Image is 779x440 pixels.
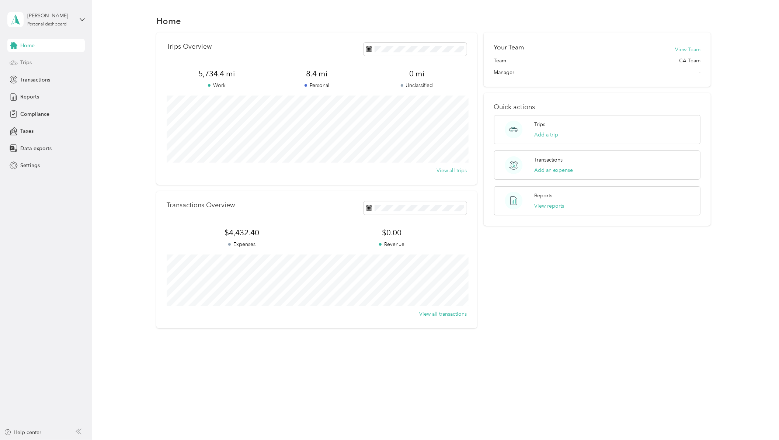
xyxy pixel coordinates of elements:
span: Taxes [20,127,34,135]
span: Data exports [20,145,52,152]
button: Add an expense [534,166,573,174]
div: [PERSON_NAME] [27,12,73,20]
button: View Team [675,46,700,53]
p: Reports [534,192,552,200]
button: View reports [534,202,564,210]
p: Trips Overview [167,43,212,51]
span: Transactions [20,76,50,84]
span: $4,432.40 [167,228,317,238]
button: View all trips [437,167,467,174]
h2: Your Team [494,43,524,52]
h1: Home [156,17,181,25]
span: Reports [20,93,39,101]
span: CA Team [679,57,700,65]
p: Unclassified [367,82,467,89]
button: View all transactions [419,310,467,318]
span: 8.4 mi [267,69,367,79]
p: Trips [534,121,545,128]
span: Home [20,42,35,49]
button: Add a trip [534,131,558,139]
p: Transactions Overview [167,201,235,209]
span: - [699,69,700,76]
p: Quick actions [494,103,700,111]
p: Revenue [317,240,467,248]
span: Team [494,57,507,65]
span: Trips [20,59,32,66]
span: Manager [494,69,515,76]
span: 5,734.4 mi [167,69,267,79]
span: Settings [20,162,40,169]
p: Transactions [534,156,563,164]
iframe: Everlance-gr Chat Button Frame [738,399,779,440]
p: Work [167,82,267,89]
p: Personal [267,82,367,89]
p: Expenses [167,240,317,248]
div: Personal dashboard [27,22,67,27]
span: Compliance [20,110,49,118]
span: 0 mi [367,69,467,79]
button: Help center [4,429,42,436]
span: $0.00 [317,228,467,238]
